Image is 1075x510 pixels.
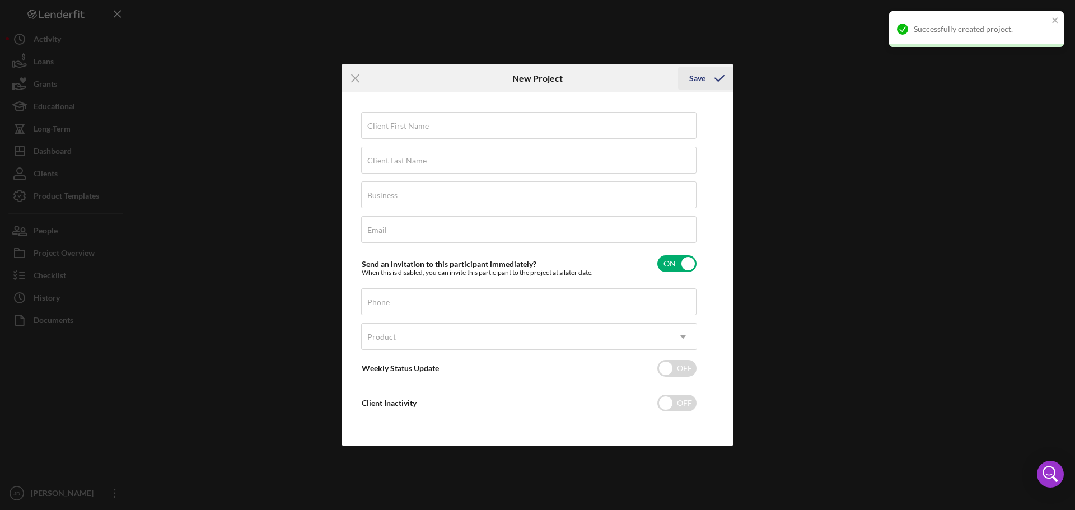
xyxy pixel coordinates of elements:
div: When this is disabled, you can invite this participant to the project at a later date. [362,269,593,277]
label: Client Last Name [367,156,427,165]
label: Phone [367,298,390,307]
label: Weekly Status Update [362,363,439,373]
label: Client Inactivity [362,398,417,408]
label: Send an invitation to this participant immediately? [362,259,536,269]
button: Save [678,67,733,90]
label: Client First Name [367,121,429,130]
div: Save [689,67,705,90]
div: Product [367,333,396,341]
label: Business [367,191,398,200]
button: close [1051,16,1059,26]
div: Open Intercom Messenger [1037,461,1064,488]
h6: New Project [512,73,563,83]
label: Email [367,226,387,235]
div: Successfully created project. [914,25,1048,34]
